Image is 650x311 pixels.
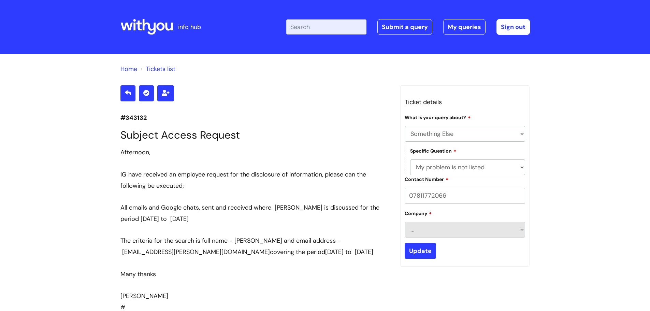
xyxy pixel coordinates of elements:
[405,210,432,216] label: Company
[405,97,525,108] h3: Ticket details
[496,19,530,35] a: Sign out
[120,248,325,256] span: covering the period
[410,147,457,154] label: Specific Question
[377,19,432,35] a: Submit a query
[146,65,175,73] a: Tickets list
[139,63,175,74] li: Tickets list
[120,65,137,73] a: Home
[120,147,390,158] div: Afternoon,
[120,202,390,224] div: All emails and Google chats, sent and received where [PERSON_NAME] is discussed for the period [D...
[286,19,530,35] div: | -
[120,235,390,257] div: The criteria for the search is full name - [PERSON_NAME] and email address - [DATE] to [DATE]
[405,243,436,259] input: Update
[120,292,168,300] span: [PERSON_NAME]
[120,63,137,74] li: Solution home
[120,270,156,278] span: Many thanks
[120,169,390,191] div: IG have received an employee request for the disclosure of information, please can the following ...
[405,114,471,121] label: What is your query about?
[120,129,390,141] h1: Subject Access Request
[286,19,366,34] input: Search
[178,22,201,32] p: info hub
[405,175,449,182] label: Contact Number
[122,248,270,256] span: [EMAIL_ADDRESS][PERSON_NAME][DOMAIN_NAME]
[443,19,486,35] a: My queries
[120,112,390,123] p: #343132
